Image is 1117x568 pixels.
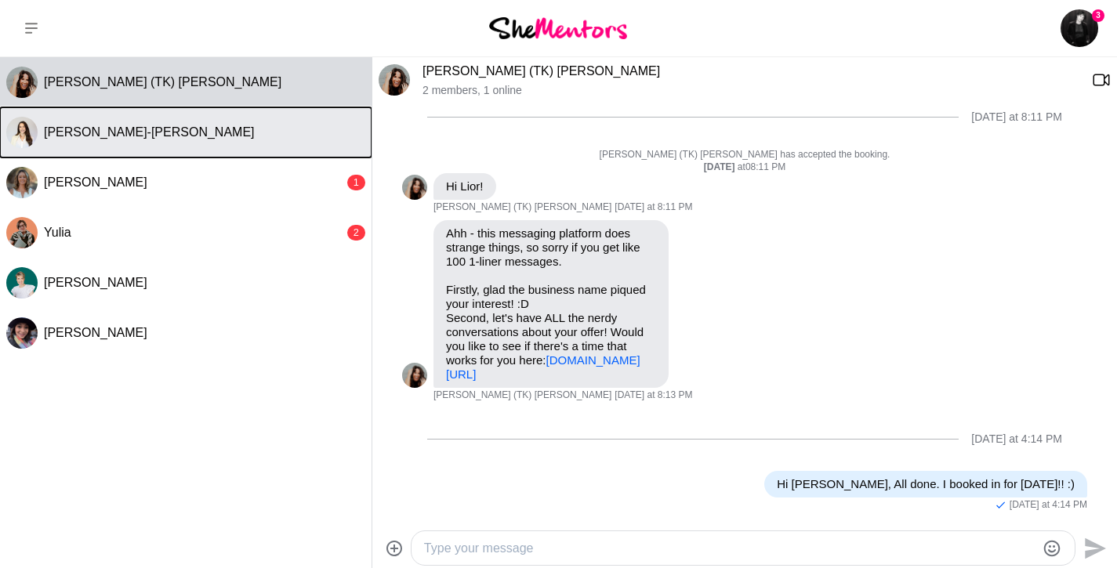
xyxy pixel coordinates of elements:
[446,226,656,269] p: Ahh - this messaging platform does strange things, so sorry if you get like 100 1-liner messages.
[423,84,1079,97] p: 2 members , 1 online
[971,110,1062,124] div: [DATE] at 8:11 PM
[615,389,692,402] time: 2025-09-04T10:13:24.972Z
[6,217,38,248] div: Yulia
[1043,539,1061,558] button: Emoji picker
[402,175,427,200] img: T
[971,432,1062,446] div: [DATE] at 4:14 PM
[489,17,627,38] img: She Mentors Logo
[6,167,38,198] img: A
[1061,9,1098,47] a: Lior Albeck-Ripka3
[44,326,147,339] span: [PERSON_NAME]
[1061,9,1098,47] img: Lior Albeck-Ripka
[6,267,38,298] img: S
[6,117,38,148] div: Janelle Kee-Sue
[1092,9,1104,22] span: 3
[1010,499,1087,512] time: 2025-09-05T06:14:54.704Z
[433,389,611,402] span: [PERSON_NAME] (TK) [PERSON_NAME]
[446,179,484,194] p: Hi Lior!
[6,267,38,298] div: Sinja Hallam
[6,317,38,349] img: R
[402,149,1087,161] p: [PERSON_NAME] (TK) [PERSON_NAME] has accepted the booking.
[402,161,1087,174] div: at 08:11 PM
[6,217,38,248] img: Y
[6,167,38,198] div: Alicia Visser
[433,201,611,214] span: [PERSON_NAME] (TK) [PERSON_NAME]
[347,225,365,241] div: 2
[704,161,738,172] strong: [DATE]
[6,67,38,98] img: T
[6,117,38,148] img: J
[44,75,281,89] span: [PERSON_NAME] (TK) [PERSON_NAME]
[44,175,147,189] span: [PERSON_NAME]
[424,539,1035,558] textarea: Type your message
[423,64,660,78] a: [PERSON_NAME] (TK) [PERSON_NAME]
[777,477,1075,491] p: Hi [PERSON_NAME], All done. I booked in for [DATE]!! :)
[44,226,71,239] span: Yulia
[446,283,656,382] p: Firstly, glad the business name piqued your interest! :D Second, let's have ALL the nerdy convers...
[379,64,410,96] div: Taliah-Kate (TK) Byron
[402,363,427,388] div: Taliah-Kate (TK) Byron
[6,67,38,98] div: Taliah-Kate (TK) Byron
[446,353,640,381] a: [DOMAIN_NAME][URL]
[44,276,147,289] span: [PERSON_NAME]
[402,363,427,388] img: T
[1075,530,1111,566] button: Send
[379,64,410,96] img: T
[402,175,427,200] div: Taliah-Kate (TK) Byron
[6,317,38,349] div: Radhika Pabari
[44,125,255,139] span: [PERSON_NAME]-[PERSON_NAME]
[615,201,692,214] time: 2025-09-04T10:11:37.220Z
[347,175,365,190] div: 1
